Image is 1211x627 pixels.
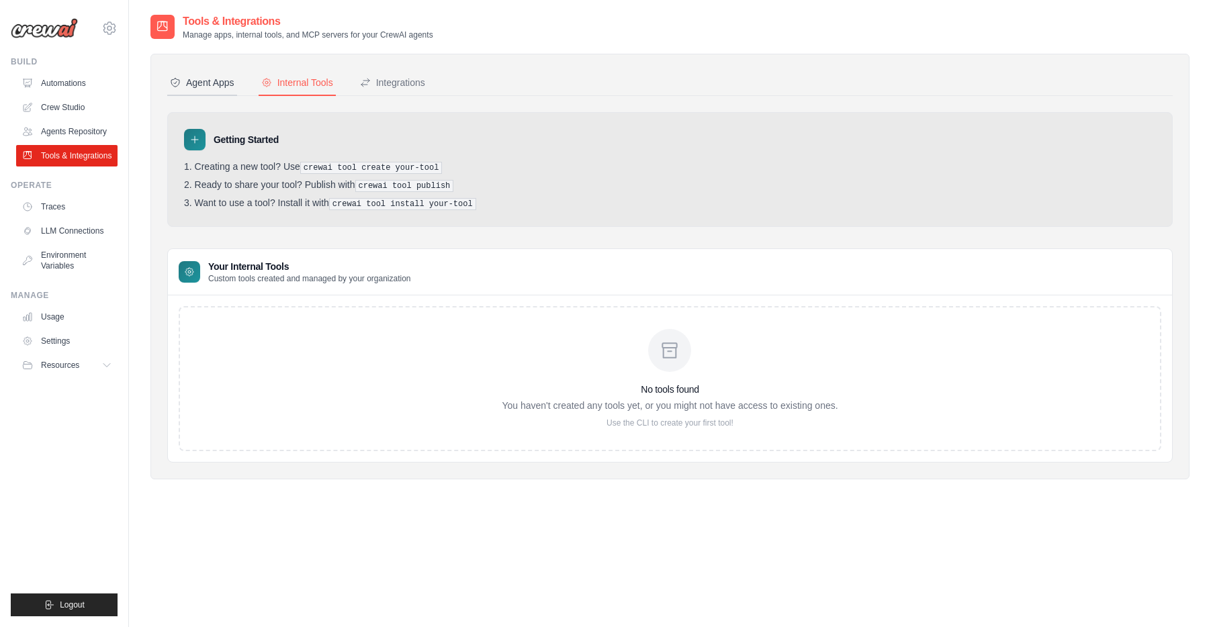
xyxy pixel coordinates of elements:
[16,306,118,328] a: Usage
[357,70,428,96] button: Integrations
[360,76,425,89] div: Integrations
[502,418,838,428] p: Use the CLI to create your first tool!
[11,290,118,301] div: Manage
[16,73,118,94] a: Automations
[261,76,333,89] div: Internal Tools
[60,599,85,610] span: Logout
[16,196,118,218] a: Traces
[259,70,336,96] button: Internal Tools
[183,30,433,40] p: Manage apps, internal tools, and MCP servers for your CrewAI agents
[11,593,118,616] button: Logout
[167,70,237,96] button: Agent Apps
[16,145,118,166] a: Tools & Integrations
[16,121,118,142] a: Agents Repository
[208,260,411,273] h3: Your Internal Tools
[170,76,234,89] div: Agent Apps
[16,330,118,352] a: Settings
[16,220,118,242] a: LLM Connections
[41,360,79,371] span: Resources
[214,133,279,146] h3: Getting Started
[208,273,411,284] p: Custom tools created and managed by your organization
[355,180,454,192] pre: crewai tool publish
[183,13,433,30] h2: Tools & Integrations
[184,161,1156,174] li: Creating a new tool? Use
[184,179,1156,192] li: Ready to share your tool? Publish with
[11,56,118,67] div: Build
[329,198,476,210] pre: crewai tool install your-tool
[11,18,78,38] img: Logo
[184,197,1156,210] li: Want to use a tool? Install it with
[502,399,838,412] p: You haven't created any tools yet, or you might not have access to existing ones.
[16,97,118,118] a: Crew Studio
[16,354,118,376] button: Resources
[16,244,118,277] a: Environment Variables
[11,180,118,191] div: Operate
[300,162,443,174] pre: crewai tool create your-tool
[502,383,838,396] h3: No tools found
